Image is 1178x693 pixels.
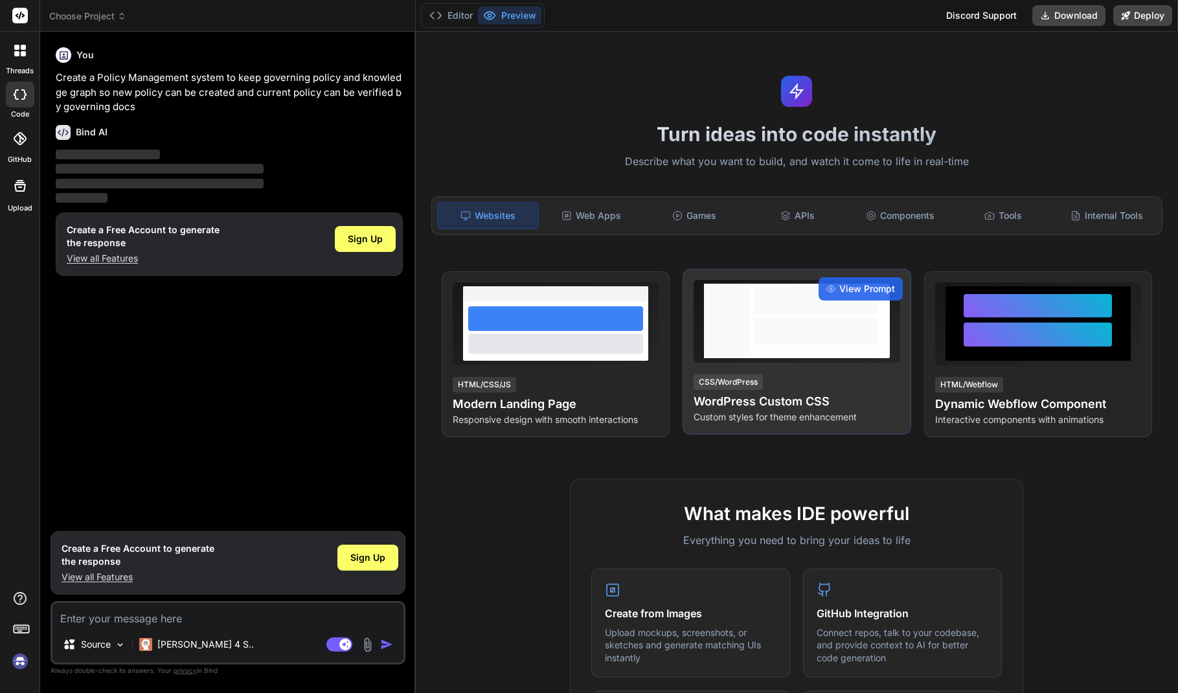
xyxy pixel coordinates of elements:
[591,532,1002,548] p: Everything you need to bring your ideas to life
[817,626,988,665] p: Connect repos, talk to your codebase, and provide context to AI for better code generation
[591,500,1002,527] h2: What makes IDE powerful
[935,377,1003,392] div: HTML/Webflow
[350,551,385,564] span: Sign Up
[478,6,541,25] button: Preview
[8,203,32,214] label: Upload
[1056,202,1157,229] div: Internal Tools
[76,126,108,139] h6: Bind AI
[380,638,393,651] img: icon
[817,606,988,621] h4: GitHub Integration
[1032,5,1105,26] button: Download
[51,665,405,677] p: Always double-check its answers. Your in Bind
[115,639,126,650] img: Pick Models
[644,202,745,229] div: Games
[694,411,900,424] p: Custom styles for theme enhancement
[49,10,126,23] span: Choose Project
[67,223,220,249] h1: Create a Free Account to generate the response
[424,153,1170,170] p: Describe what you want to build, and watch it come to life in real-time
[62,542,214,568] h1: Create a Free Account to generate the response
[174,666,197,674] span: privacy
[424,122,1170,146] h1: Turn ideas into code instantly
[360,637,375,652] img: attachment
[62,571,214,584] p: View all Features
[56,164,264,174] span: ‌
[850,202,951,229] div: Components
[139,638,152,651] img: Claude 4 Sonnet
[747,202,848,229] div: APIs
[453,395,659,413] h4: Modern Landing Page
[157,638,254,651] p: [PERSON_NAME] 4 S..
[437,202,539,229] div: Websites
[694,374,763,390] div: CSS/WordPress
[424,6,478,25] button: Editor
[605,626,776,665] p: Upload mockups, screenshots, or sketches and generate matching UIs instantly
[453,413,659,426] p: Responsive design with smooth interactions
[453,377,516,392] div: HTML/CSS/JS
[935,413,1141,426] p: Interactive components with animations
[348,233,383,245] span: Sign Up
[56,150,160,159] span: ‌
[839,282,895,295] span: View Prompt
[935,395,1141,413] h4: Dynamic Webflow Component
[6,65,34,76] label: threads
[953,202,1054,229] div: Tools
[1113,5,1172,26] button: Deploy
[938,5,1025,26] div: Discord Support
[56,193,108,203] span: ‌
[605,606,776,621] h4: Create from Images
[67,252,220,265] p: View all Features
[8,154,32,165] label: GitHub
[694,392,900,411] h4: WordPress Custom CSS
[11,109,29,120] label: code
[81,638,111,651] p: Source
[541,202,642,229] div: Web Apps
[56,71,403,115] p: Create a Policy Management system to keep governing policy and knowledge graph so new policy can ...
[56,179,264,188] span: ‌
[76,49,94,62] h6: You
[9,650,31,672] img: signin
